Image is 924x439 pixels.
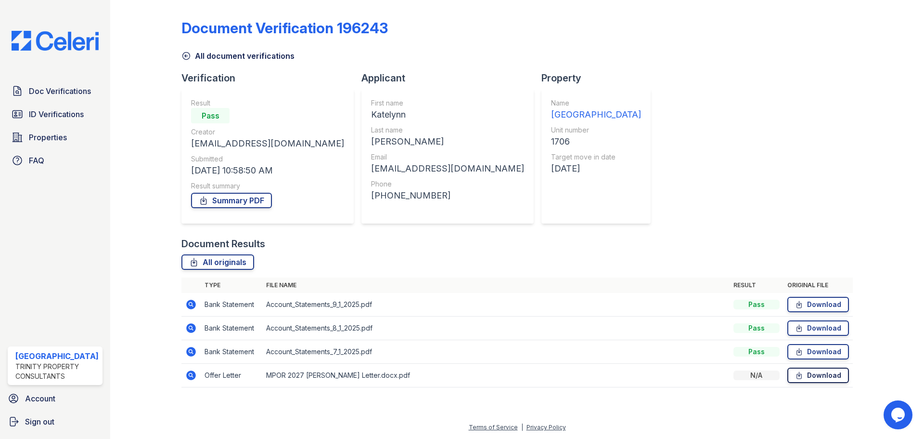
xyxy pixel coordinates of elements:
div: Email [371,152,524,162]
div: Property [541,71,658,85]
td: Account_Statements_8_1_2025.pdf [262,317,730,340]
div: First name [371,98,524,108]
a: All originals [181,254,254,270]
td: Bank Statement [201,293,262,317]
div: N/A [733,371,780,380]
div: [EMAIL_ADDRESS][DOMAIN_NAME] [191,137,344,150]
a: Download [787,368,849,383]
div: Last name [371,125,524,135]
div: Verification [181,71,361,85]
span: ID Verifications [29,108,84,120]
span: Sign out [25,416,54,427]
a: FAQ [8,151,103,170]
th: Original file [783,278,853,293]
td: Bank Statement [201,340,262,364]
div: [PERSON_NAME] [371,135,524,148]
div: Result summary [191,181,344,191]
th: Type [201,278,262,293]
div: Pass [733,300,780,309]
th: File name [262,278,730,293]
div: Phone [371,179,524,189]
iframe: chat widget [884,400,914,429]
a: Download [787,297,849,312]
div: Document Results [181,237,265,251]
th: Result [730,278,783,293]
div: 1706 [551,135,641,148]
span: Properties [29,132,67,143]
div: [DATE] [551,162,641,175]
td: Account_Statements_7_1_2025.pdf [262,340,730,364]
div: Pass [733,323,780,333]
a: Account [4,389,106,408]
div: Pass [733,347,780,357]
div: Katelynn [371,108,524,121]
div: Result [191,98,344,108]
td: Bank Statement [201,317,262,340]
a: Download [787,320,849,336]
a: Download [787,344,849,359]
div: Document Verification 196243 [181,19,388,37]
a: Doc Verifications [8,81,103,101]
a: Privacy Policy [526,424,566,431]
td: Account_Statements_9_1_2025.pdf [262,293,730,317]
div: [GEOGRAPHIC_DATA] [551,108,641,121]
div: Submitted [191,154,344,164]
span: FAQ [29,155,44,166]
img: CE_Logo_Blue-a8612792a0a2168367f1c8372b55b34899dd931a85d93a1a3d3e32e68fde9ad4.png [4,31,106,51]
a: All document verifications [181,50,295,62]
td: MPOR 2027 [PERSON_NAME] Letter.docx.pdf [262,364,730,387]
div: Creator [191,127,344,137]
span: Account [25,393,55,404]
div: [PHONE_NUMBER] [371,189,524,202]
span: Doc Verifications [29,85,91,97]
div: [GEOGRAPHIC_DATA] [15,350,99,362]
a: Name [GEOGRAPHIC_DATA] [551,98,641,121]
a: Sign out [4,412,106,431]
div: [DATE] 10:58:50 AM [191,164,344,177]
div: Target move in date [551,152,641,162]
div: Unit number [551,125,641,135]
a: Properties [8,128,103,147]
div: Pass [191,108,230,123]
div: Name [551,98,641,108]
div: | [521,424,523,431]
a: Summary PDF [191,193,272,208]
td: Offer Letter [201,364,262,387]
div: Trinity Property Consultants [15,362,99,381]
a: ID Verifications [8,105,103,124]
div: Applicant [361,71,541,85]
a: Terms of Service [469,424,518,431]
div: [EMAIL_ADDRESS][DOMAIN_NAME] [371,162,524,175]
